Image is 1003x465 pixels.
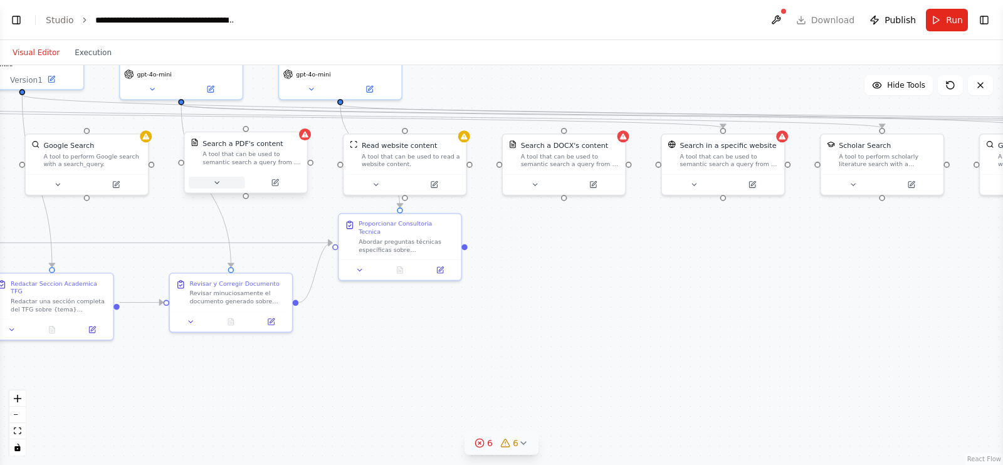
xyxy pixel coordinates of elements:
[341,83,397,95] button: Open in side panel
[839,152,937,168] div: A tool to perform scholarly literature search with a search_query.
[247,177,303,189] button: Open in side panel
[254,316,288,328] button: Open in side panel
[9,390,26,456] div: React Flow controls
[17,95,56,267] g: Edge from 50198c9b-e1d2-4f43-97ca-f9a421779681 to 84b1a548-62e6-49e3-a545-2e9f6e445bc7
[176,105,236,267] g: Edge from 32cb24ec-35f2-4665-ac70-8a47348d3733 to f4a998fa-dcf2-47c0-8060-308e466e4af1
[67,45,119,60] button: Execution
[820,133,944,196] div: SerplyScholarSearchToolScholar SearchA tool to perform scholarly literature search with a search_...
[182,83,239,95] button: Open in side panel
[465,432,538,455] button: 66
[43,140,94,150] div: Google Search
[190,290,286,305] div: Revisar minuciosamente el documento generado sobre {tema} o analizar un documento existente en {r...
[680,152,778,168] div: A tool that can be used to semantic search a query from a specific URL content.
[24,133,149,196] div: SerplyWebSearchToolGoogle SearchA tool to perform Google search with a search_query.
[191,138,199,147] img: PDFSearchTool
[967,456,1001,462] a: React Flow attribution
[184,133,308,196] div: PDFSearchToolSearch a PDF's contentA tool that can be used to semantic search a query from a PDF'...
[680,140,776,150] div: Search in a specific website
[9,407,26,423] button: zoom out
[23,73,80,85] button: Open in side panel
[668,140,676,149] img: WebsiteSearchTool
[359,238,455,253] div: Abordar preguntas técnicas específicas sobre {pregunta_tecnica} relacionadas con la implementació...
[119,14,243,100] div: gpt-4o-mini
[46,14,236,26] nav: breadcrumb
[190,280,280,288] div: Revisar y Corregir Documento
[210,316,252,328] button: No output available
[946,14,963,26] span: Run
[661,133,785,196] div: WebsiteSearchToolSearch in a specific websiteA tool that can be used to semantic search a query f...
[513,437,518,449] span: 6
[887,80,925,90] span: Hide Tools
[9,390,26,407] button: zoom in
[502,133,626,196] div: DOCXSearchToolSearch a DOCX's contentA tool that can be used to semantic search a query from a DO...
[885,14,916,26] span: Publish
[43,152,142,168] div: A tool to perform Google search with a search_query.
[46,15,74,25] a: Studio
[5,45,67,60] button: Visual Editor
[975,11,993,29] button: Show right sidebar
[724,179,780,191] button: Open in side panel
[521,140,609,150] div: Search a DOCX's content
[883,179,940,191] button: Open in side panel
[202,150,301,166] div: A tool that can be used to semantic search a query from a PDF's content.
[9,423,26,439] button: fit view
[864,9,921,31] button: Publish
[379,264,421,276] button: No output available
[335,105,405,207] g: Edge from 140327c7-996a-494b-9761-d1b656e6ca87 to 2adaf1dc-9c65-45a2-8eb1-4fec6058978c
[509,140,517,149] img: DOCXSearchTool
[423,264,457,276] button: Open in side panel
[350,140,358,149] img: ScrapeWebsiteTool
[406,179,462,191] button: Open in side panel
[202,138,283,149] div: Search a PDF's content
[343,133,467,196] div: ScrapeWebsiteToolRead website contentA tool that can be used to read a website content.
[75,324,109,336] button: Open in side panel
[298,238,332,307] g: Edge from f4a998fa-dcf2-47c0-8060-308e466e4af1 to 2adaf1dc-9c65-45a2-8eb1-4fec6058978c
[296,70,330,78] span: gpt-4o-mini
[359,220,455,236] div: Proporcionar Consultoria Tecnica
[11,280,107,295] div: Redactar Seccion Academica TFG
[278,14,402,100] div: gpt-4o-mini
[521,152,619,168] div: A tool that can be used to semantic search a query from a DOCX's content.
[487,437,493,449] span: 6
[338,213,462,281] div: Proporcionar Consultoria TecnicaAbordar preguntas técnicas específicas sobre {pregunta_tecnica} r...
[565,179,621,191] button: Open in side panel
[137,70,172,78] span: gpt-4o-mini
[31,140,39,149] img: SerplyWebSearchTool
[362,152,460,168] div: A tool that can be used to read a website content.
[926,9,968,31] button: Run
[120,298,163,308] g: Edge from 84b1a548-62e6-49e3-a545-2e9f6e445bc7 to f4a998fa-dcf2-47c0-8060-308e466e4af1
[864,75,933,95] button: Hide Tools
[9,439,26,456] button: toggle interactivity
[88,179,144,191] button: Open in side panel
[8,11,25,29] button: Show left sidebar
[11,298,107,313] div: Redactar una sección completa del TFG sobre {tema} siguiendo estándares académicos universitarios...
[10,75,43,85] div: Version 1
[362,140,437,150] div: Read website content
[986,140,994,149] img: SerplyWebSearchTool
[839,140,891,150] div: Scholar Search
[827,140,835,149] img: SerplyScholarSearchTool
[31,324,73,336] button: No output available
[169,273,293,333] div: Revisar y Corregir DocumentoRevisar minuciosamente el documento generado sobre {tema} o analizar ...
